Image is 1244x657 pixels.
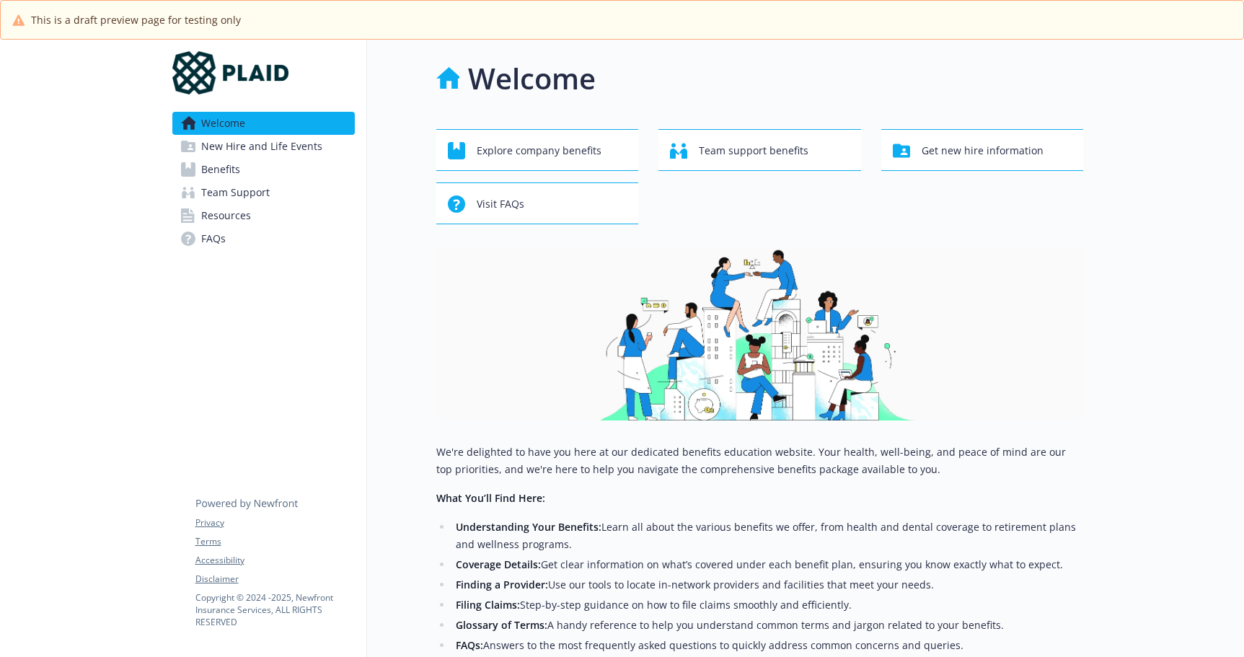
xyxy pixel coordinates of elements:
[195,535,354,548] a: Terms
[477,190,524,218] span: Visit FAQs
[172,158,355,181] a: Benefits
[452,576,1084,594] li: Use our tools to locate in-network providers and facilities that meet your needs.
[172,135,355,158] a: New Hire and Life Events
[436,444,1084,478] p: We're delighted to have you here at our dedicated benefits education website. Your health, well-b...
[881,129,1084,171] button: Get new hire information
[201,135,322,158] span: New Hire and Life Events
[452,556,1084,573] li: Get clear information on what’s covered under each benefit plan, ensuring you know exactly what t...
[658,129,861,171] button: Team support benefits
[172,227,355,250] a: FAQs
[456,618,547,632] strong: Glossary of Terms:
[201,204,251,227] span: Resources
[195,591,354,628] p: Copyright © 2024 - 2025 , Newfront Insurance Services, ALL RIGHTS RESERVED
[456,598,520,612] strong: Filing Claims:
[201,158,240,181] span: Benefits
[452,617,1084,634] li: A handy reference to help you understand common terms and jargon related to your benefits.
[699,137,808,164] span: Team support benefits
[452,519,1084,553] li: Learn all about the various benefits we offer, from health and dental coverage to retirement plan...
[452,596,1084,614] li: Step-by-step guidance on how to file claims smoothly and efficiently.
[436,491,545,505] strong: What You’ll Find Here:
[201,181,270,204] span: Team Support
[172,204,355,227] a: Resources
[201,227,226,250] span: FAQs
[477,137,601,164] span: Explore company benefits
[195,516,354,529] a: Privacy
[456,520,601,534] strong: Understanding Your Benefits:
[456,557,541,571] strong: Coverage Details:
[436,182,639,224] button: Visit FAQs
[195,554,354,567] a: Accessibility
[436,247,1084,420] img: overview page banner
[201,112,245,135] span: Welcome
[456,578,548,591] strong: Finding a Provider:
[452,637,1084,654] li: Answers to the most frequently asked questions to quickly address common concerns and queries.
[172,181,355,204] a: Team Support
[195,573,354,586] a: Disclaimer
[436,129,639,171] button: Explore company benefits
[456,638,483,652] strong: FAQs:
[172,112,355,135] a: Welcome
[468,57,596,100] h1: Welcome
[31,12,241,27] span: This is a draft preview page for testing only
[922,137,1044,164] span: Get new hire information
